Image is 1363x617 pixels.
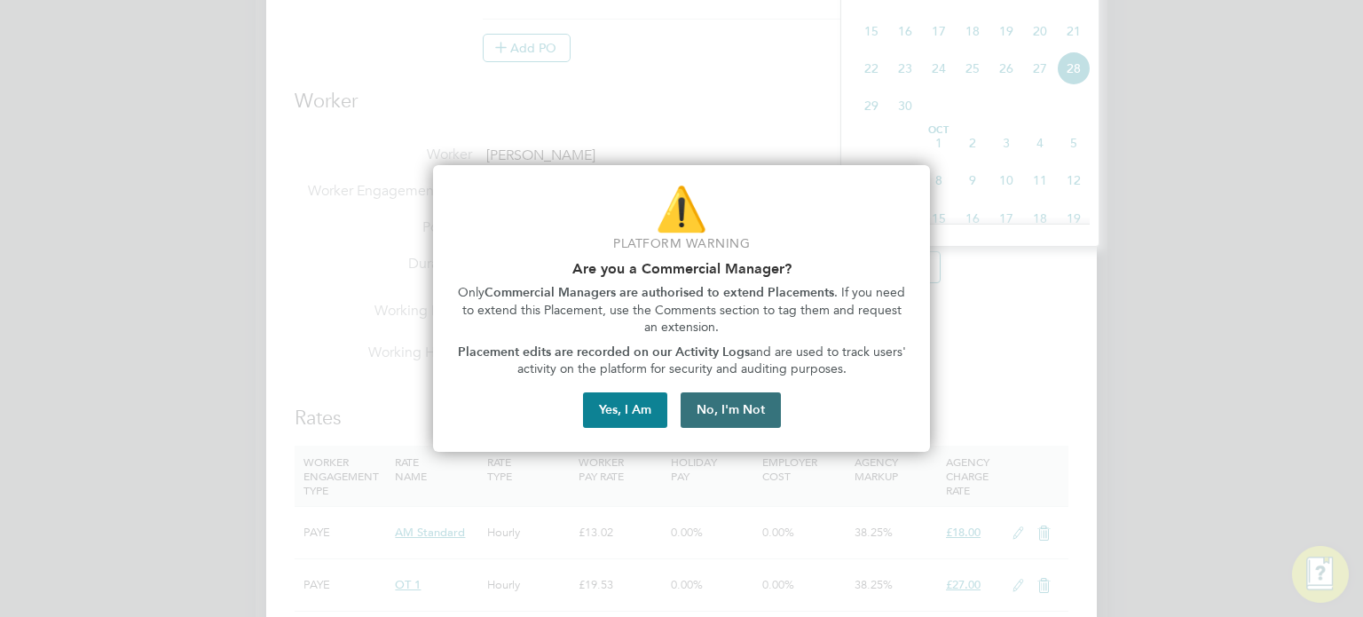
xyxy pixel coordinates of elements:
[454,260,909,277] h2: Are you a Commercial Manager?
[681,392,781,428] button: No, I'm Not
[454,235,909,253] p: Platform Warning
[458,285,485,300] span: Only
[583,392,667,428] button: Yes, I Am
[485,285,834,300] strong: Commercial Managers are authorised to extend Placements
[458,344,750,360] strong: Placement edits are recorded on our Activity Logs
[433,165,930,452] div: Are you part of the Commercial Team?
[517,344,910,377] span: and are used to track users' activity on the platform for security and auditing purposes.
[454,179,909,239] p: ⚠️
[462,285,910,335] span: . If you need to extend this Placement, use the Comments section to tag them and request an exten...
